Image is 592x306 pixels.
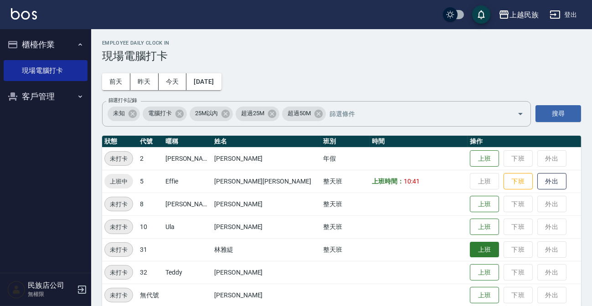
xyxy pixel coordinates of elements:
[143,107,187,121] div: 電腦打卡
[321,238,370,261] td: 整天班
[282,109,316,118] span: 超過50M
[470,264,499,281] button: 上班
[28,281,74,290] h5: 民族店公司
[546,6,581,23] button: 登出
[4,33,88,56] button: 櫃檯作業
[535,105,581,122] button: 搜尋
[105,268,133,277] span: 未打卡
[105,245,133,255] span: 未打卡
[130,73,159,90] button: 昨天
[190,107,233,121] div: 25M以內
[138,193,163,215] td: 8
[236,107,279,121] div: 超過25M
[163,193,212,215] td: [PERSON_NAME]
[212,136,321,148] th: 姓名
[468,136,581,148] th: 操作
[159,73,187,90] button: 今天
[212,261,321,284] td: [PERSON_NAME]
[143,109,177,118] span: 電腦打卡
[104,177,133,186] span: 上班中
[470,150,499,167] button: 上班
[372,178,404,185] b: 上班時間：
[138,215,163,238] td: 10
[4,60,88,81] a: 現場電腦打卡
[7,280,26,299] img: Person
[236,109,270,118] span: 超過25M
[404,178,420,185] span: 10:41
[327,106,501,122] input: 篩選條件
[163,136,212,148] th: 暱稱
[163,147,212,170] td: [PERSON_NAME]
[513,107,528,121] button: Open
[321,193,370,215] td: 整天班
[138,170,163,193] td: 5
[105,291,133,300] span: 未打卡
[212,147,321,170] td: [PERSON_NAME]
[105,222,133,232] span: 未打卡
[321,147,370,170] td: 年假
[163,261,212,284] td: Teddy
[102,40,581,46] h2: Employee Daily Clock In
[102,73,130,90] button: 前天
[212,193,321,215] td: [PERSON_NAME]
[108,109,130,118] span: 未知
[4,85,88,108] button: 客戶管理
[163,215,212,238] td: Ula
[108,107,140,121] div: 未知
[470,196,499,213] button: 上班
[102,50,581,62] h3: 現場電腦打卡
[321,136,370,148] th: 班別
[212,170,321,193] td: [PERSON_NAME][PERSON_NAME]
[495,5,542,24] button: 上越民族
[163,170,212,193] td: Effie
[138,147,163,170] td: 2
[470,242,499,258] button: 上班
[282,107,326,121] div: 超過50M
[138,238,163,261] td: 31
[102,136,138,148] th: 狀態
[28,290,74,298] p: 無權限
[321,215,370,238] td: 整天班
[504,173,533,190] button: 下班
[470,287,499,304] button: 上班
[108,97,137,104] label: 篩選打卡記錄
[212,215,321,238] td: [PERSON_NAME]
[472,5,490,24] button: save
[510,9,539,20] div: 上越民族
[138,136,163,148] th: 代號
[105,199,133,209] span: 未打卡
[212,238,321,261] td: 林雅緹
[186,73,221,90] button: [DATE]
[321,170,370,193] td: 整天班
[138,261,163,284] td: 32
[537,173,566,190] button: 外出
[190,109,224,118] span: 25M以內
[470,219,499,235] button: 上班
[105,154,133,163] span: 未打卡
[11,8,37,20] img: Logo
[370,136,468,148] th: 時間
